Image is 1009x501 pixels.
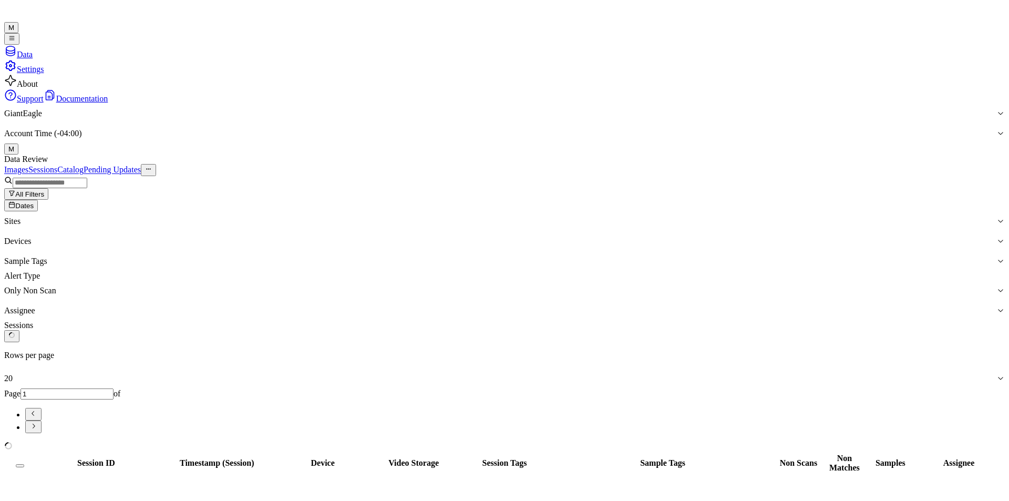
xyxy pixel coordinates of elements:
[4,144,18,155] button: M
[4,33,19,45] button: Toggle Navigation
[822,453,867,473] th: Non Matches
[776,453,821,473] th: Non Scans
[36,453,156,473] th: Session ID
[114,389,120,398] span: of
[44,94,108,103] a: Documentation
[25,408,42,421] button: Go to previous page
[914,453,1004,473] th: Assignee
[8,24,14,32] span: M
[17,50,33,59] span: Data
[8,145,14,153] span: M
[17,79,38,88] span: About
[4,351,1005,360] p: Rows per page
[550,453,775,473] th: Sample Tags
[17,94,44,103] span: Support
[369,453,459,473] th: Video Storage
[4,22,18,33] button: M
[28,166,57,175] a: Sessions
[868,453,913,473] th: Samples
[4,271,40,280] label: Alert Type
[4,188,48,200] button: All Filters
[56,94,108,103] span: Documentation
[4,166,28,175] a: Images
[4,200,38,211] button: Dates
[17,65,44,74] span: Settings
[157,453,277,473] th: Timestamp (Session)
[4,155,1005,164] div: Data Review
[278,453,368,473] th: Device
[4,389,20,398] span: Page
[15,202,34,210] span: Dates
[4,65,44,74] a: Settings
[4,50,33,59] a: Data
[25,421,42,433] button: Go to next page
[4,408,1005,433] nav: pagination
[4,94,44,103] a: Support
[57,166,84,175] a: Catalog
[16,464,24,467] button: Select all
[460,453,550,473] th: Session Tags
[4,321,33,330] span: Sessions
[84,166,141,175] a: Pending Updates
